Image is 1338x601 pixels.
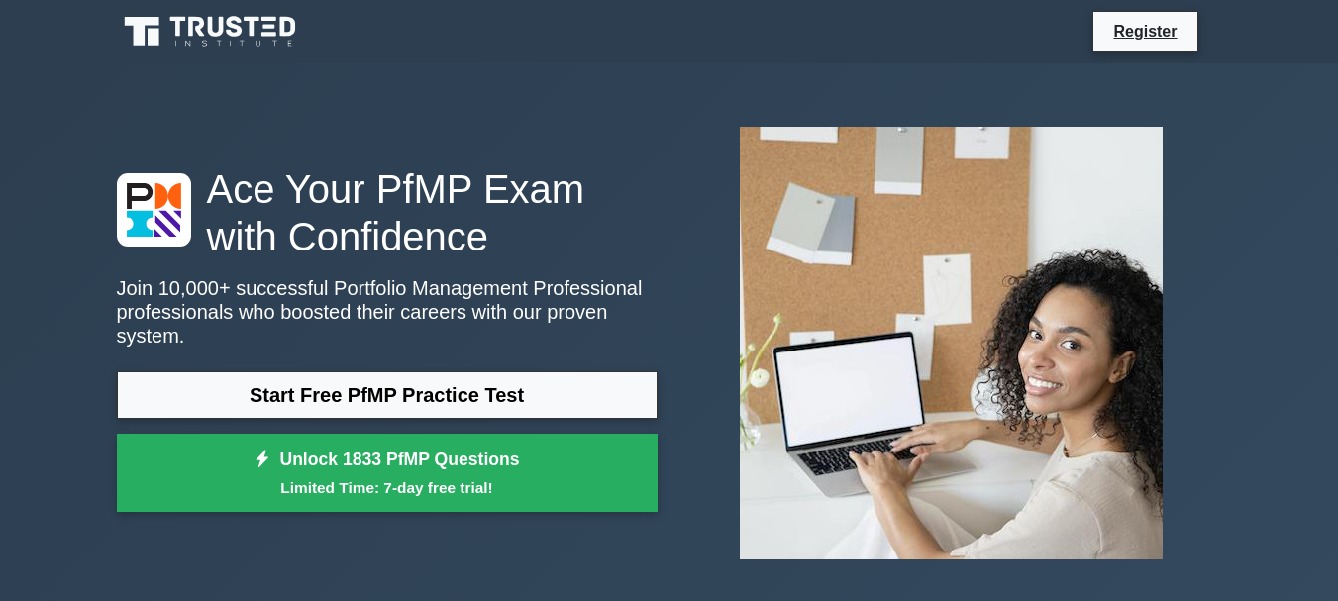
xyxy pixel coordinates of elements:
[1101,19,1188,44] a: Register
[117,371,658,419] a: Start Free PfMP Practice Test
[117,165,658,260] h1: Ace Your PfMP Exam with Confidence
[142,476,633,499] small: Limited Time: 7-day free trial!
[117,434,658,513] a: Unlock 1833 PfMP QuestionsLimited Time: 7-day free trial!
[117,276,658,348] p: Join 10,000+ successful Portfolio Management Professional professionals who boosted their careers...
